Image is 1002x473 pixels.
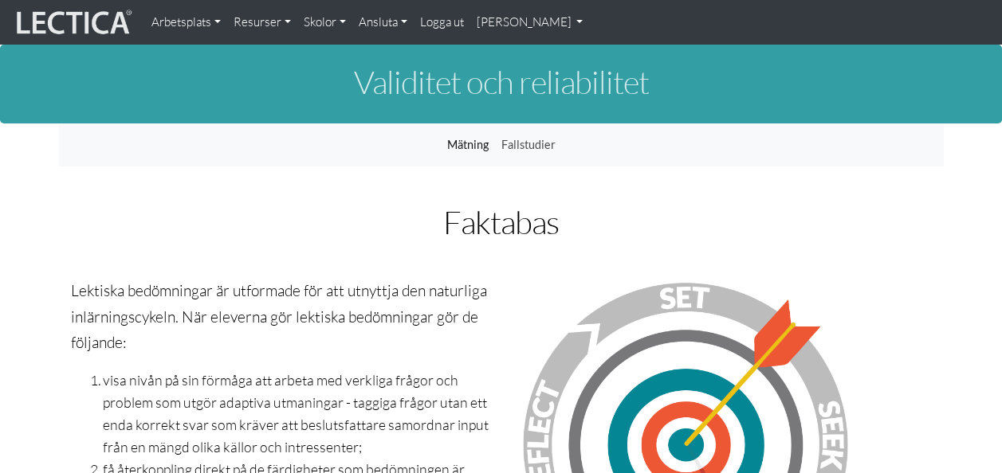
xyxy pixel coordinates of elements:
h1: Faktabas [292,205,710,240]
a: Arbetsplats [145,6,227,38]
a: Skolor [297,6,352,38]
font: [PERSON_NAME] [477,14,572,29]
a: Ansluta [352,6,414,38]
p: Lektiska bedömningar är utformade för att utnyttja den naturliga inlärningscykeln. När eleverna g... [71,278,489,356]
a: Fallstudier [495,130,562,160]
img: lecticalive [13,7,132,37]
h1: Validitet och reliabilitet [59,64,944,100]
a: Resurser [227,6,297,38]
li: visa nivån på sin förmåga att arbeta med verkliga frågor och problem som utgör adaptiva utmaninga... [103,369,489,459]
a: [PERSON_NAME] [470,6,590,38]
a: Logga ut [414,6,470,38]
a: Mätning [441,130,495,160]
